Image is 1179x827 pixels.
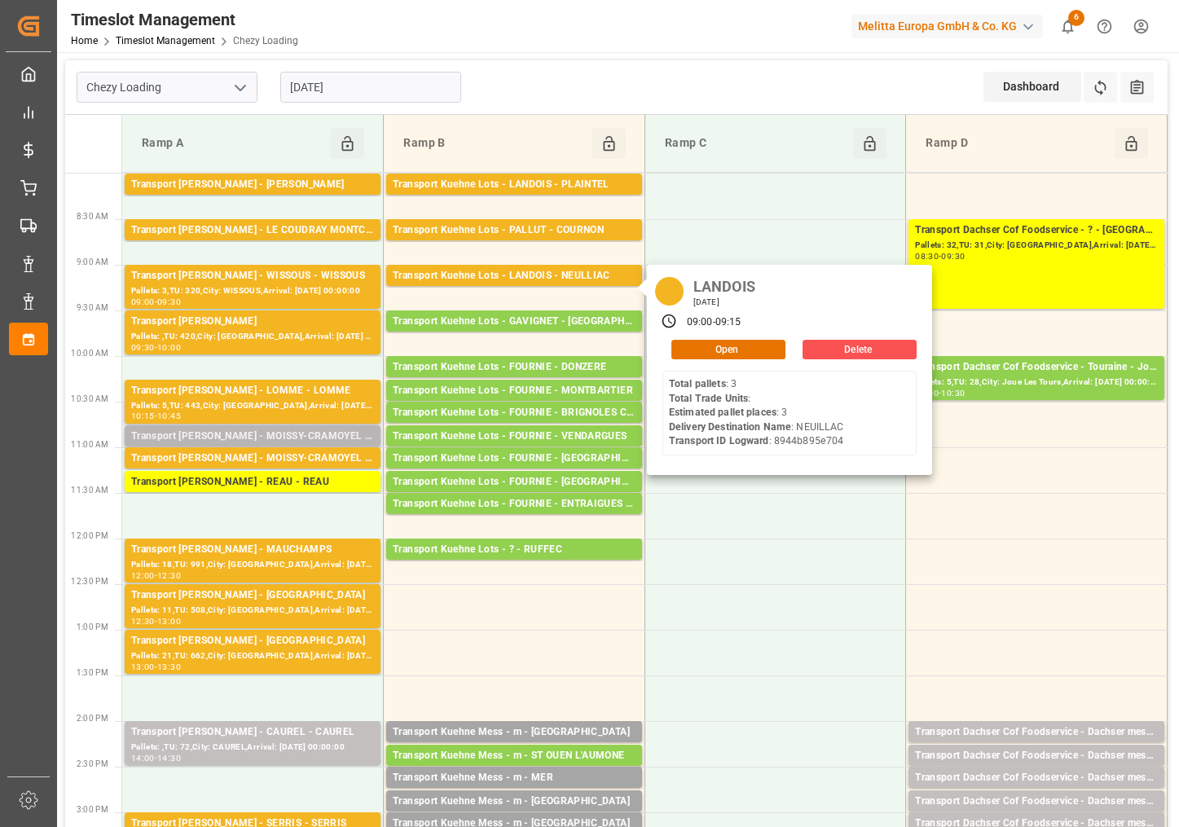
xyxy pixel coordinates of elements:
[131,239,374,253] div: Pallets: ,TU: 95,City: [GEOGRAPHIC_DATA],Arrival: [DATE] 00:00:00
[915,222,1158,239] div: Transport Dachser Cof Foodservice - ? - [GEOGRAPHIC_DATA]
[157,298,181,306] div: 09:30
[77,72,257,103] input: Type to search/select
[393,383,636,399] div: Transport Kuehne Lots - FOURNIE - MONTBARTIER
[155,572,157,579] div: -
[131,399,374,413] div: Pallets: 5,TU: 443,City: [GEOGRAPHIC_DATA],Arrival: [DATE] 00:00:00
[393,764,636,778] div: Pallets: ,TU: 6,City: [GEOGRAPHIC_DATA],Arrival: [DATE] 00:00:00
[393,284,636,298] div: Pallets: 3,TU: ,City: NEULLIAC,Arrival: [DATE] 00:00:00
[915,794,1158,810] div: Transport Dachser Cof Foodservice - Dachser messagerie - [GEOGRAPHIC_DATA]
[77,257,108,266] span: 9:00 AM
[393,794,636,810] div: Transport Kuehne Mess - m - [GEOGRAPHIC_DATA]
[157,663,181,671] div: 13:30
[393,770,636,786] div: Transport Kuehne Mess - m - MER
[71,349,108,358] span: 10:00 AM
[393,748,636,764] div: Transport Kuehne Mess - m - ST OUEN L'AUMONE
[131,604,374,618] div: Pallets: 11,TU: 508,City: [GEOGRAPHIC_DATA],Arrival: [DATE] 00:00:00
[393,490,636,504] div: Pallets: 1,TU: ,City: [GEOGRAPHIC_DATA],Arrival: [DATE] 00:00:00
[915,376,1158,389] div: Pallets: 5,TU: 28,City: Joue Les Tours,Arrival: [DATE] 00:00:00
[393,512,636,526] div: Pallets: 2,TU: 441,City: ENTRAIGUES SUR LA SORGUE,Arrival: [DATE] 00:00:00
[919,128,1115,159] div: Ramp D
[1049,8,1086,45] button: show 6 new notifications
[393,724,636,741] div: Transport Kuehne Mess - m - [GEOGRAPHIC_DATA]
[131,177,374,193] div: Transport [PERSON_NAME] - [PERSON_NAME]
[851,15,1043,38] div: Melitta Europa GmbH & Co. KG
[131,558,374,572] div: Pallets: 18,TU: 991,City: [GEOGRAPHIC_DATA],Arrival: [DATE] 00:00:00
[941,389,965,397] div: 10:30
[393,177,636,193] div: Transport Kuehne Lots - LANDOIS - PLAINTEL
[915,239,1158,253] div: Pallets: 32,TU: 31,City: [GEOGRAPHIC_DATA],Arrival: [DATE] 00:00:00
[393,445,636,459] div: Pallets: 3,TU: 372,City: [GEOGRAPHIC_DATA],Arrival: [DATE] 00:00:00
[71,440,108,449] span: 11:00 AM
[131,490,374,504] div: Pallets: ,TU: 196,City: [GEOGRAPHIC_DATA],Arrival: [DATE] 00:00:00
[131,193,374,207] div: Pallets: ,TU: 76,City: [PERSON_NAME],Arrival: [DATE] 00:00:00
[131,222,374,239] div: Transport [PERSON_NAME] - LE COUDRAY MONTCEAU - LE COUDRAY MONTCEAU
[393,268,636,284] div: Transport Kuehne Lots - LANDOIS - NEULLIAC
[71,7,298,32] div: Timeslot Management
[71,394,108,403] span: 10:30 AM
[688,297,761,308] div: [DATE]
[393,359,636,376] div: Transport Kuehne Lots - FOURNIE - DONZERE
[155,298,157,306] div: -
[915,786,1158,800] div: Pallets: 2,TU: ,City: St Priest,Arrival: [DATE] 00:00:00
[393,451,636,467] div: Transport Kuehne Lots - FOURNIE - [GEOGRAPHIC_DATA]
[131,572,155,579] div: 12:00
[131,474,374,490] div: Transport [PERSON_NAME] - REAU - REAU
[393,399,636,413] div: Pallets: 4,TU: ,City: MONTBARTIER,Arrival: [DATE] 00:00:00
[77,622,108,631] span: 1:00 PM
[915,359,1158,376] div: Transport Dachser Cof Foodservice - Touraine - Joue Les Tours
[915,764,1158,778] div: Pallets: 1,TU: 24,City: Borderes sur l'echez,Arrival: [DATE] 00:00:00
[131,663,155,671] div: 13:00
[155,344,157,351] div: -
[397,128,592,159] div: Ramp B
[393,786,636,800] div: Pallets: 1,TU: 16,City: MER,Arrival: [DATE] 00:00:00
[155,618,157,625] div: -
[131,298,155,306] div: 09:00
[157,618,181,625] div: 13:00
[983,72,1081,102] div: Dashboard
[131,724,374,741] div: Transport [PERSON_NAME] - CAUREL - CAUREL
[393,405,636,421] div: Transport Kuehne Lots - FOURNIE - BRIGNOLES CEDEX
[131,649,374,663] div: Pallets: 21,TU: 662,City: [GEOGRAPHIC_DATA],Arrival: [DATE] 00:00:00
[131,429,374,445] div: Transport [PERSON_NAME] - MOISSY-CRAMOYEL - MOISSY-CRAMOYEL
[131,754,155,762] div: 14:00
[393,496,636,512] div: Transport Kuehne Lots - FOURNIE - ENTRAIGUES SUR LA SORGUE
[1086,8,1123,45] button: Help Center
[131,451,374,467] div: Transport [PERSON_NAME] - MOISSY-CRAMOYEL - MOISSY-CRAMOYEL
[669,393,748,404] b: Total Trade Units
[393,558,636,572] div: Pallets: 3,TU: 983,City: RUFFEC,Arrival: [DATE] 00:00:00
[713,315,715,330] div: -
[393,239,636,253] div: Pallets: ,TU: 487,City: [GEOGRAPHIC_DATA],Arrival: [DATE] 00:00:00
[688,273,761,297] div: LANDOIS
[77,668,108,677] span: 1:30 PM
[71,486,108,495] span: 11:30 AM
[669,378,726,389] b: Total pallets
[393,330,636,344] div: Pallets: 9,TU: ,City: [GEOGRAPHIC_DATA],Arrival: [DATE] 00:00:00
[915,748,1158,764] div: Transport Dachser Cof Foodservice - Dachser messagerie - Borderes sur l'echez
[157,754,181,762] div: 14:30
[915,253,939,260] div: 08:30
[669,377,844,449] div: : 3 : : 3 : NEUILLAC : 8944b895e704
[157,412,181,420] div: 10:45
[77,759,108,768] span: 2:30 PM
[393,741,636,754] div: Pallets: ,TU: 21,City: [GEOGRAPHIC_DATA],Arrival: [DATE] 00:00:00
[131,330,374,344] div: Pallets: ,TU: 420,City: [GEOGRAPHIC_DATA],Arrival: [DATE] 00:00:00
[131,383,374,399] div: Transport [PERSON_NAME] - LOMME - LOMME
[280,72,461,103] input: DD-MM-YYYY
[157,572,181,579] div: 12:30
[71,531,108,540] span: 12:00 PM
[669,407,776,418] b: Estimated pallet places
[393,429,636,445] div: Transport Kuehne Lots - FOURNIE - VENDARGUES
[393,810,636,824] div: Pallets: ,TU: 4,City: [GEOGRAPHIC_DATA],Arrival: [DATE] 00:00:00
[131,314,374,330] div: Transport [PERSON_NAME]
[393,421,636,435] div: Pallets: 3,TU: ,City: BRIGNOLES CEDEX,Arrival: [DATE] 00:00:00
[915,741,1158,754] div: Pallets: 1,TU: 35,City: [GEOGRAPHIC_DATA],Arrival: [DATE] 00:00:00
[131,618,155,625] div: 12:30
[715,315,741,330] div: 09:15
[131,412,155,420] div: 10:15
[915,724,1158,741] div: Transport Dachser Cof Foodservice - Dachser messagerie - [GEOGRAPHIC_DATA]
[1068,10,1084,26] span: 6
[131,467,374,481] div: Pallets: 2,TU: 160,City: MOISSY-CRAMOYEL,Arrival: [DATE] 00:00:00
[393,193,636,207] div: Pallets: 4,TU: 270,City: PLAINTEL,Arrival: [DATE] 00:00:00
[393,542,636,558] div: Transport Kuehne Lots - ? - RUFFEC
[71,577,108,586] span: 12:30 PM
